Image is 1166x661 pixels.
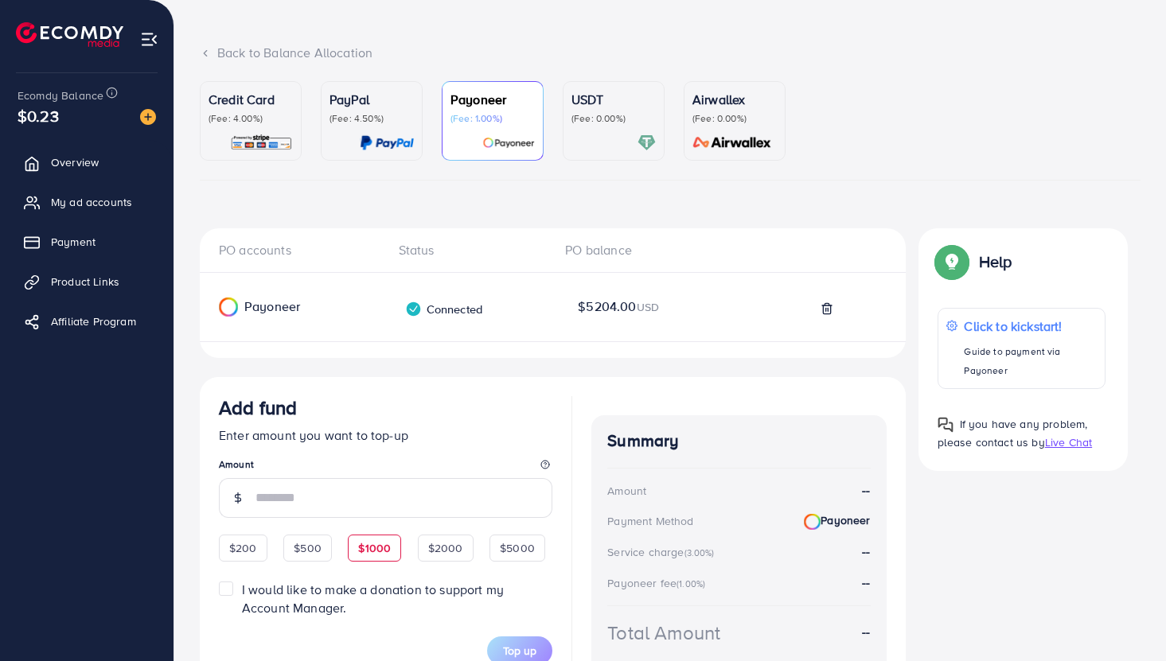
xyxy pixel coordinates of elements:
[51,313,136,329] span: Affiliate Program
[229,540,257,556] span: $200
[482,134,535,152] img: card
[571,90,656,109] p: USDT
[140,30,158,49] img: menu
[219,297,238,317] img: Payoneer
[862,623,870,641] strong: --
[330,112,414,125] p: (Fee: 4.50%)
[140,109,156,125] img: image
[578,297,659,316] span: $5204.00
[500,540,535,556] span: $5000
[219,457,552,477] legend: Amount
[294,540,322,556] span: $500
[607,575,710,591] div: Payoneer fee
[571,112,656,125] p: (Fee: 0.00%)
[1045,434,1092,450] span: Live Chat
[804,514,821,531] img: Payoneer
[862,574,870,591] strong: --
[405,301,482,317] div: Connected
[638,134,656,152] img: card
[607,513,693,529] div: Payment Method
[692,112,777,125] p: (Fee: 0.00%)
[428,540,463,556] span: $2000
[862,542,870,560] strong: --
[12,226,162,258] a: Payment
[200,44,1141,62] div: Back to Balance Allocation
[450,90,535,109] p: Payoneer
[219,241,386,259] div: PO accounts
[684,546,715,559] small: (3.00%)
[230,134,293,152] img: card
[450,112,535,125] p: (Fee: 1.00%)
[18,87,103,103] span: Ecomdy Balance
[219,396,297,419] h3: Add fund
[242,581,504,616] span: I would like to make a donation to support my Account Manager.
[360,134,414,152] img: card
[12,186,162,218] a: My ad accounts
[51,194,132,210] span: My ad accounts
[51,154,99,170] span: Overview
[979,252,1012,271] p: Help
[12,266,162,297] a: Product Links
[358,540,391,556] span: $1000
[51,234,96,250] span: Payment
[637,299,659,315] span: USD
[209,90,293,109] p: Credit Card
[607,431,870,451] h4: Summary
[964,342,1097,380] p: Guide to payment via Payoneer
[938,416,1088,450] span: If you have any problem, please contact us by
[677,577,705,590] small: (1.00%)
[18,104,59,127] span: $0.23
[330,90,414,109] p: PayPal
[1098,589,1154,649] iframe: Chat
[200,297,357,317] div: Payoneer
[51,274,119,290] span: Product Links
[938,247,966,276] img: Popup guide
[219,426,552,445] p: Enter amount you want to top-up
[607,483,646,499] div: Amount
[607,544,719,560] div: Service charge
[964,317,1097,336] p: Click to kickstart!
[938,417,953,433] img: Popup guide
[16,22,123,47] img: logo
[405,301,422,317] img: verified
[209,112,293,125] p: (Fee: 4.00%)
[552,241,719,259] div: PO balance
[503,643,536,659] span: Top up
[688,134,777,152] img: card
[607,619,720,647] div: Total Amount
[862,481,870,500] strong: --
[804,512,870,530] strong: Payoneer
[386,241,553,259] div: Status
[12,305,162,337] a: Affiliate Program
[12,146,162,178] a: Overview
[692,90,777,109] p: Airwallex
